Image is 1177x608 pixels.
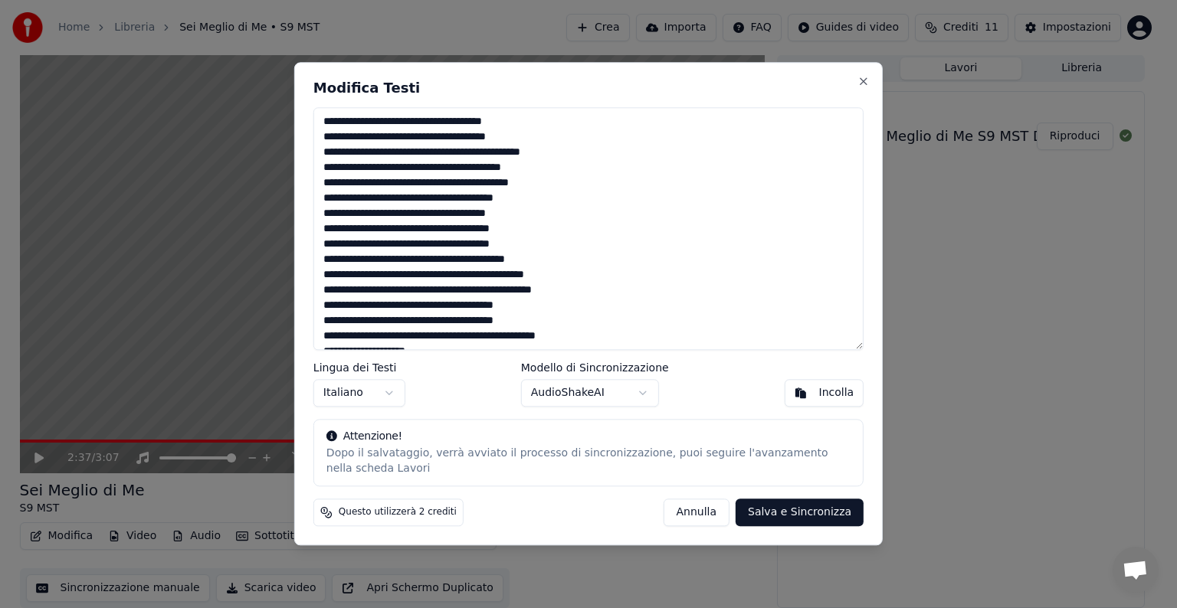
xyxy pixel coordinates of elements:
[313,81,864,95] h2: Modifica Testi
[339,507,457,519] span: Questo utilizzerà 2 crediti
[663,499,729,527] button: Annulla
[736,499,864,527] button: Salva e Sincronizza
[521,363,669,374] label: Modello di Sincronizzazione
[785,380,864,407] button: Incolla
[313,363,405,374] label: Lingua dei Testi
[326,446,851,477] div: Dopo il salvataggio, verrà avviato il processo di sincronizzazione, puoi seguire l'avanzamento ne...
[326,430,851,445] div: Attenzione!
[819,386,854,401] div: Incolla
